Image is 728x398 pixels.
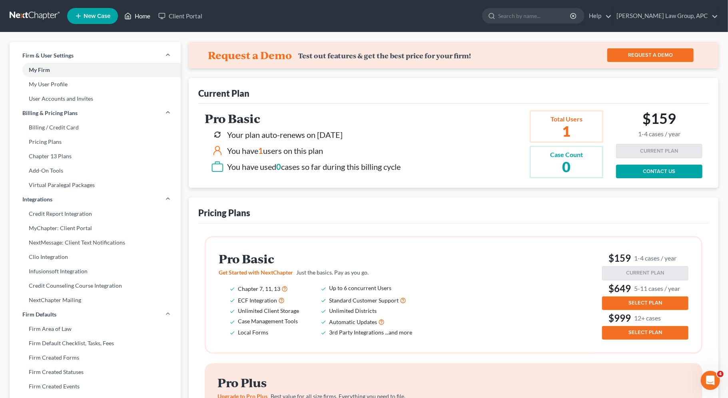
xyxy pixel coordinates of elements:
span: Billing & Pricing Plans [22,109,78,117]
div: Test out features & get the best price for your firm! [298,52,471,60]
small: 5-11 cases / year [634,284,680,293]
a: Credit Report Integration [10,207,181,221]
h4: Request a Demo [208,49,292,62]
span: 3rd Party Integrations [329,329,384,336]
a: Firm & User Settings [10,48,181,63]
span: Standard Customer Support [329,297,399,304]
a: My Firm [10,63,181,77]
div: Pricing Plans [198,207,250,219]
span: Automatic Updates [329,318,377,325]
a: Help [585,9,612,23]
a: Credit Counseling Course Integration [10,279,181,293]
a: Firm Area of Law [10,322,181,336]
button: CURRENT PLAN [602,266,688,281]
h2: 1 [550,124,583,138]
a: Clio Integration [10,250,181,264]
div: Your plan auto-renews on [DATE] [227,129,343,141]
span: 0 [276,162,281,171]
span: SELECT PLAN [628,300,662,306]
h2: $159 [638,110,680,137]
a: Firm Defaults [10,307,181,322]
a: Pricing Plans [10,135,181,149]
a: NextChapter Mailing [10,293,181,307]
a: Firm Created Events [10,379,181,394]
a: Firm Created Statuses [10,365,181,379]
h2: Pro Basic [205,112,401,125]
a: [PERSON_NAME] Law Group, APC [612,9,718,23]
span: Just the basics. Pay as you go. [296,269,369,276]
small: 1-4 cases / year [638,130,680,138]
span: Unlimited Client Storage [238,307,299,314]
div: Current Plan [198,88,249,99]
div: Case Count [550,150,583,159]
a: NextMessage: Client Text Notifications [10,235,181,250]
a: Add-On Tools [10,163,181,178]
input: Search by name... [498,8,571,23]
a: User Accounts and Invites [10,92,181,106]
a: Billing / Credit Card [10,120,181,135]
span: CURRENT PLAN [626,270,664,276]
a: MyChapter: Client Portal [10,221,181,235]
h2: Pro Basic [219,252,423,265]
a: Firm Default Checklist, Tasks, Fees [10,336,181,350]
button: CURRENT PLAN [616,144,702,158]
span: Integrations [22,195,52,203]
span: Up to 6 concurrent Users [329,285,391,291]
button: SELECT PLAN [602,326,688,340]
a: Virtual Paralegal Packages [10,178,181,192]
span: Case Management Tools [238,318,298,324]
span: New Case [84,13,110,19]
a: Infusionsoft Integration [10,264,181,279]
h2: 0 [550,159,583,174]
a: Home [120,9,154,23]
a: Firm Created Forms [10,350,181,365]
span: ...and more [385,329,412,336]
div: You have users on this plan [227,145,323,157]
span: 1 [258,146,263,155]
span: SELECT PLAN [628,329,662,336]
h3: $159 [602,252,688,265]
span: 4 [717,371,724,377]
a: REQUEST A DEMO [607,48,694,62]
button: SELECT PLAN [602,297,688,310]
span: Unlimited Districts [329,307,377,314]
small: 12+ cases [634,314,661,322]
a: Client Portal [154,9,206,23]
h2: Pro Plus [217,376,422,389]
a: My User Profile [10,77,181,92]
div: You have used cases so far during this billing cycle [227,161,401,173]
span: Local Forms [238,329,268,336]
span: ECF Integration [238,297,277,304]
h3: $649 [602,282,688,295]
a: Billing & Pricing Plans [10,106,181,120]
a: Integrations [10,192,181,207]
iframe: Intercom live chat [701,371,720,390]
small: 1-4 cases / year [634,254,676,262]
span: Chapter 7, 11, 13 [238,285,280,292]
a: CONTACT US [616,165,702,178]
span: Firm Defaults [22,310,56,318]
span: Firm & User Settings [22,52,74,60]
h3: $999 [602,312,688,324]
span: Get Started with NextChapter [219,269,293,276]
div: Total Users [550,115,583,124]
a: Chapter 13 Plans [10,149,181,163]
